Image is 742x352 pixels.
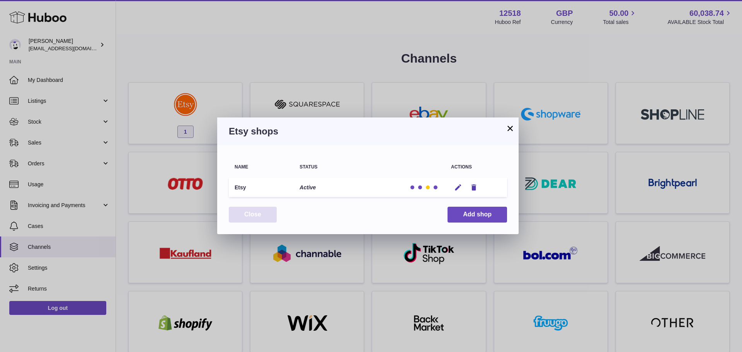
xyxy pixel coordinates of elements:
p: Active [300,184,316,191]
h3: Etsy shops [229,125,507,138]
div: Stock Updates [426,185,430,189]
div: Order Imports [410,185,414,189]
div: Actions [451,165,501,170]
button: × [505,124,515,133]
button: Add shop [448,207,507,223]
div: Name [235,165,288,170]
button: Close [229,207,277,223]
div: Tracking Updates [418,185,422,189]
div: Status [300,165,439,170]
div: Listing Imports [434,185,437,189]
td: Etsy [229,178,294,197]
